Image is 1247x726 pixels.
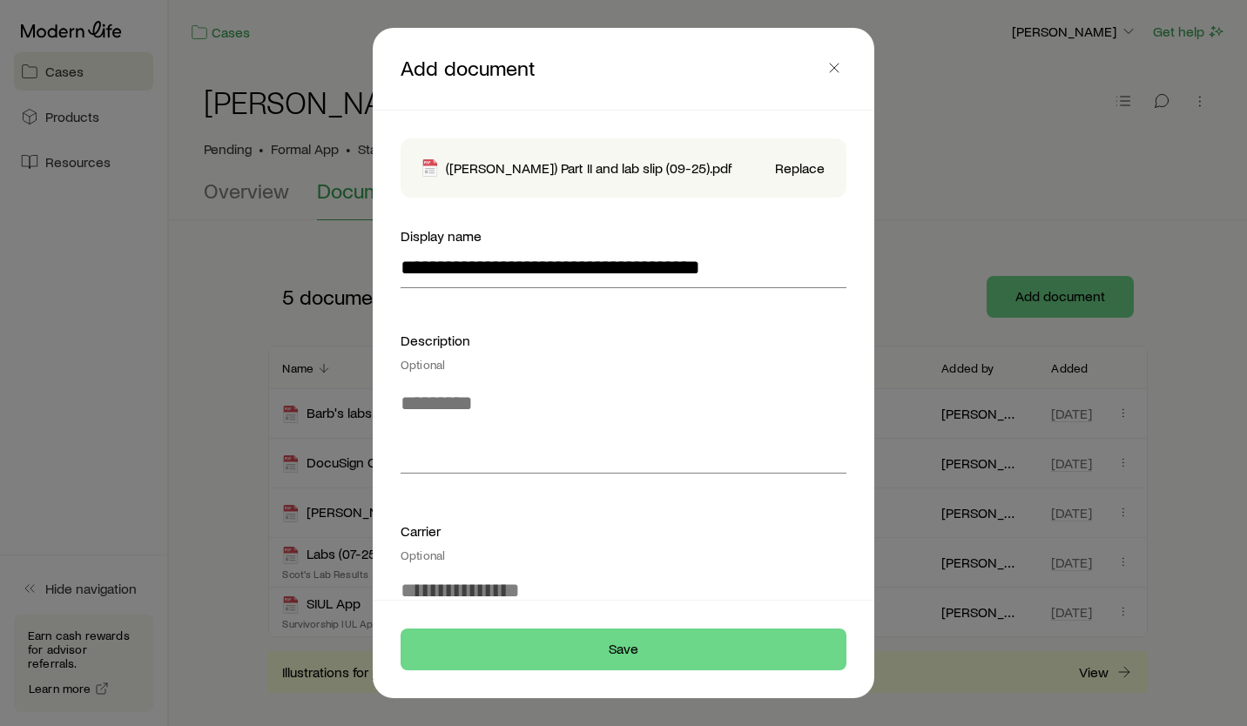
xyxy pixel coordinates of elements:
div: Optional [401,548,846,562]
button: Save [401,629,846,670]
p: Add document [401,56,822,82]
div: Carrier [401,521,846,562]
p: ([PERSON_NAME]) Part II and lab slip (09-25).pdf [446,159,731,177]
button: Replace [774,160,826,177]
div: Description [401,330,846,372]
div: Display name [401,225,846,246]
div: Optional [401,358,846,372]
